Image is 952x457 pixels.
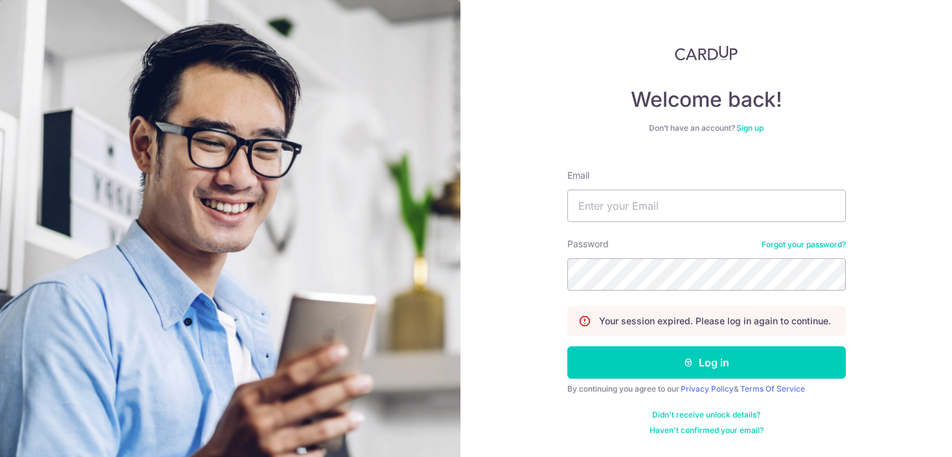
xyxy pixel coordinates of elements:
a: Privacy Policy [681,384,734,394]
a: Haven't confirmed your email? [650,425,764,436]
div: Don’t have an account? [567,123,846,133]
div: By continuing you agree to our & [567,384,846,394]
p: Your session expired. Please log in again to continue. [599,315,831,328]
a: Sign up [736,123,764,133]
a: Terms Of Service [740,384,805,394]
a: Forgot your password? [762,240,846,250]
h4: Welcome back! [567,87,846,113]
label: Password [567,238,609,251]
a: Didn't receive unlock details? [652,410,760,420]
button: Log in [567,346,846,379]
input: Enter your Email [567,190,846,222]
label: Email [567,169,589,182]
img: CardUp Logo [675,45,738,61]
